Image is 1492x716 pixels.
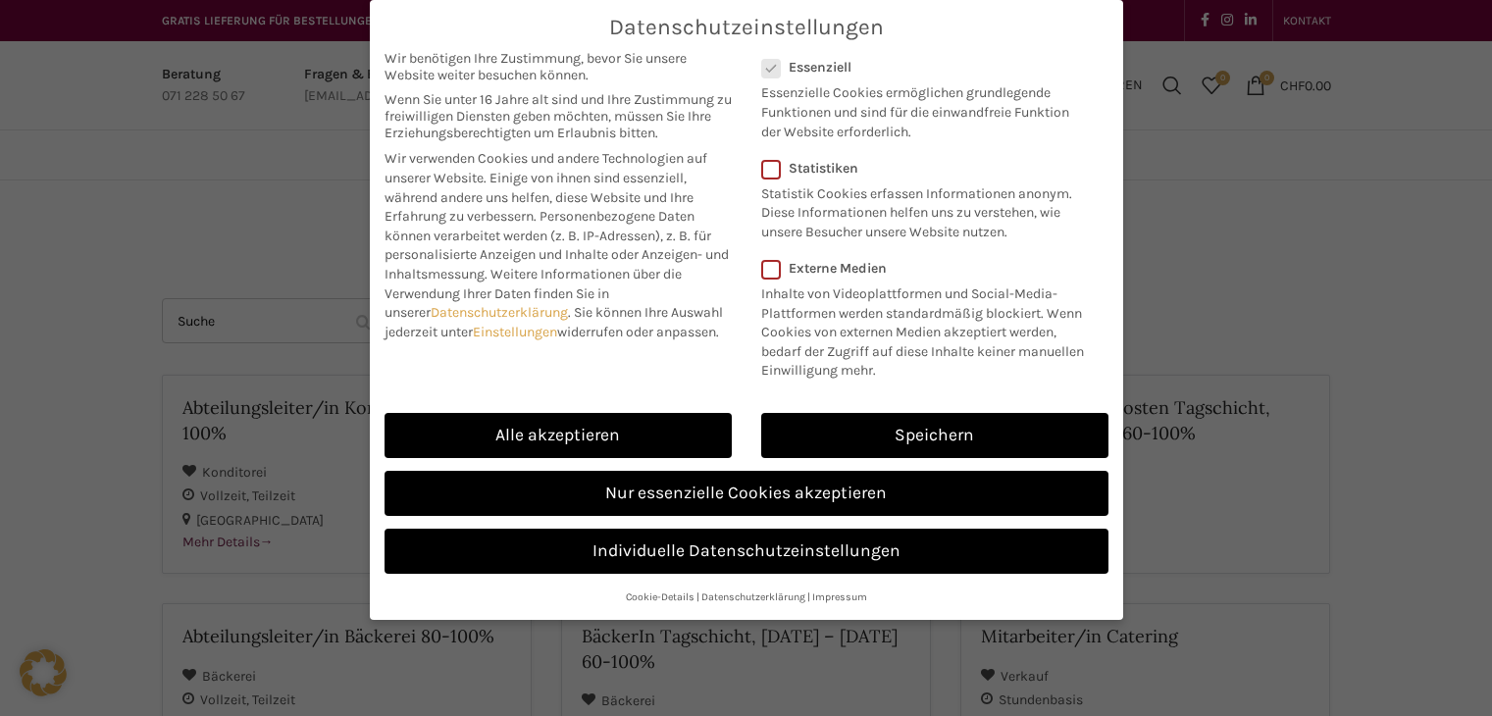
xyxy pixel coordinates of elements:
span: Datenschutzeinstellungen [609,15,884,40]
span: Sie können Ihre Auswahl jederzeit unter widerrufen oder anpassen. [385,304,723,340]
label: Statistiken [761,160,1083,177]
p: Essenzielle Cookies ermöglichen grundlegende Funktionen und sind für die einwandfreie Funktion de... [761,76,1083,141]
label: Externe Medien [761,260,1096,277]
a: Nur essenzielle Cookies akzeptieren [385,471,1108,516]
a: Datenschutzerklärung [701,590,805,603]
label: Essenziell [761,59,1083,76]
a: Alle akzeptieren [385,413,732,458]
p: Inhalte von Videoplattformen und Social-Media-Plattformen werden standardmäßig blockiert. Wenn Co... [761,277,1096,381]
span: Wir verwenden Cookies und andere Technologien auf unserer Website. Einige von ihnen sind essenzie... [385,150,707,225]
span: Weitere Informationen über die Verwendung Ihrer Daten finden Sie in unserer . [385,266,682,321]
a: Cookie-Details [626,590,695,603]
p: Statistik Cookies erfassen Informationen anonym. Diese Informationen helfen uns zu verstehen, wie... [761,177,1083,242]
a: Einstellungen [473,324,557,340]
a: Impressum [812,590,867,603]
a: Individuelle Datenschutzeinstellungen [385,529,1108,574]
span: Wenn Sie unter 16 Jahre alt sind und Ihre Zustimmung zu freiwilligen Diensten geben möchten, müss... [385,91,732,141]
span: Personenbezogene Daten können verarbeitet werden (z. B. IP-Adressen), z. B. für personalisierte A... [385,208,729,282]
a: Speichern [761,413,1108,458]
span: Wir benötigen Ihre Zustimmung, bevor Sie unsere Website weiter besuchen können. [385,50,732,83]
a: Datenschutzerklärung [431,304,568,321]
